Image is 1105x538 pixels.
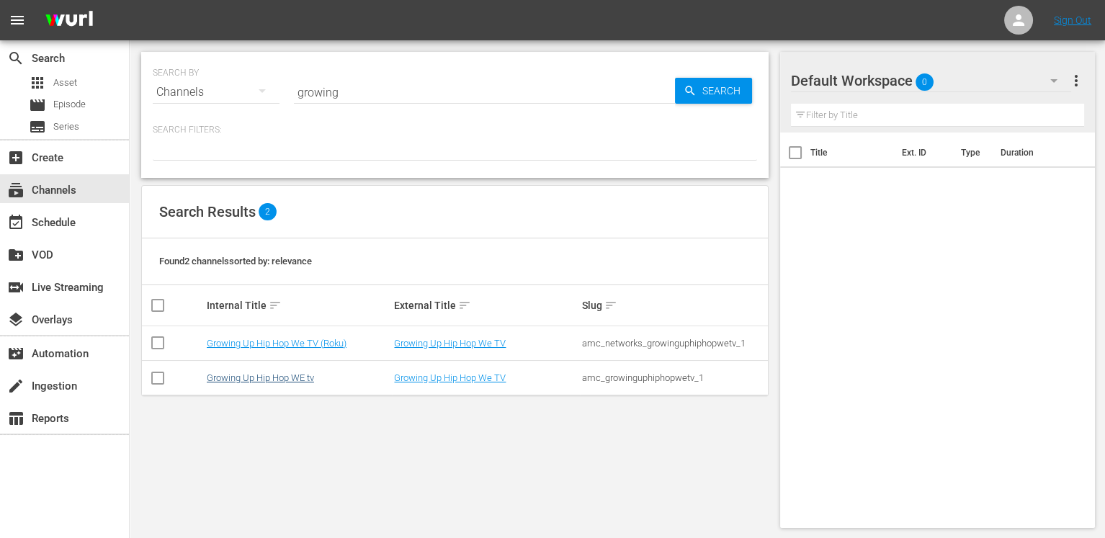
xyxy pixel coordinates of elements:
button: more_vert [1067,63,1084,98]
span: Search [7,50,24,67]
span: Asset [29,74,46,91]
a: Growing Up Hip Hop We TV (Roku) [207,338,346,349]
span: Schedule [7,214,24,231]
span: Reports [7,410,24,427]
span: sort [604,299,617,312]
div: amc_growinguphiphopwetv_1 [582,372,766,383]
span: sort [269,299,282,312]
span: Search Results [159,203,256,220]
th: Type [952,133,991,173]
span: Channels [7,181,24,199]
div: Default Workspace [791,60,1072,101]
div: amc_networks_growinguphiphopwetv_1 [582,338,766,349]
th: Duration [991,133,1078,173]
span: Episode [53,97,86,112]
span: Asset [53,76,77,90]
span: Automation [7,345,24,362]
span: more_vert [1067,72,1084,89]
a: Growing Up Hip Hop We TV [394,338,506,349]
span: Live Streaming [7,279,24,296]
p: Search Filters: [153,124,757,136]
a: Growing Up Hip Hop We TV [394,372,506,383]
span: Ingestion [7,377,24,395]
span: Found 2 channels sorted by: relevance [159,256,312,266]
div: Channels [153,72,279,112]
span: Episode [29,97,46,114]
span: 0 [916,67,934,97]
span: Series [29,118,46,135]
th: Ext. ID [892,133,952,173]
span: Search [697,78,752,104]
a: Growing Up Hip Hop WE tv [207,372,314,383]
div: Internal Title [207,297,390,314]
th: Title [810,133,893,173]
div: Slug [582,297,766,314]
span: VOD [7,246,24,264]
span: 2 [259,203,277,220]
div: External Title [394,297,578,314]
span: Create [7,149,24,166]
span: menu [9,12,26,29]
span: Series [53,120,79,134]
span: sort [458,299,471,312]
a: Sign Out [1054,14,1091,26]
img: ans4CAIJ8jUAAAAAAAAAAAAAAAAAAAAAAAAgQb4GAAAAAAAAAAAAAAAAAAAAAAAAJMjXAAAAAAAAAAAAAAAAAAAAAAAAgAT5G... [35,4,104,37]
span: Overlays [7,311,24,328]
button: Search [675,78,752,104]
